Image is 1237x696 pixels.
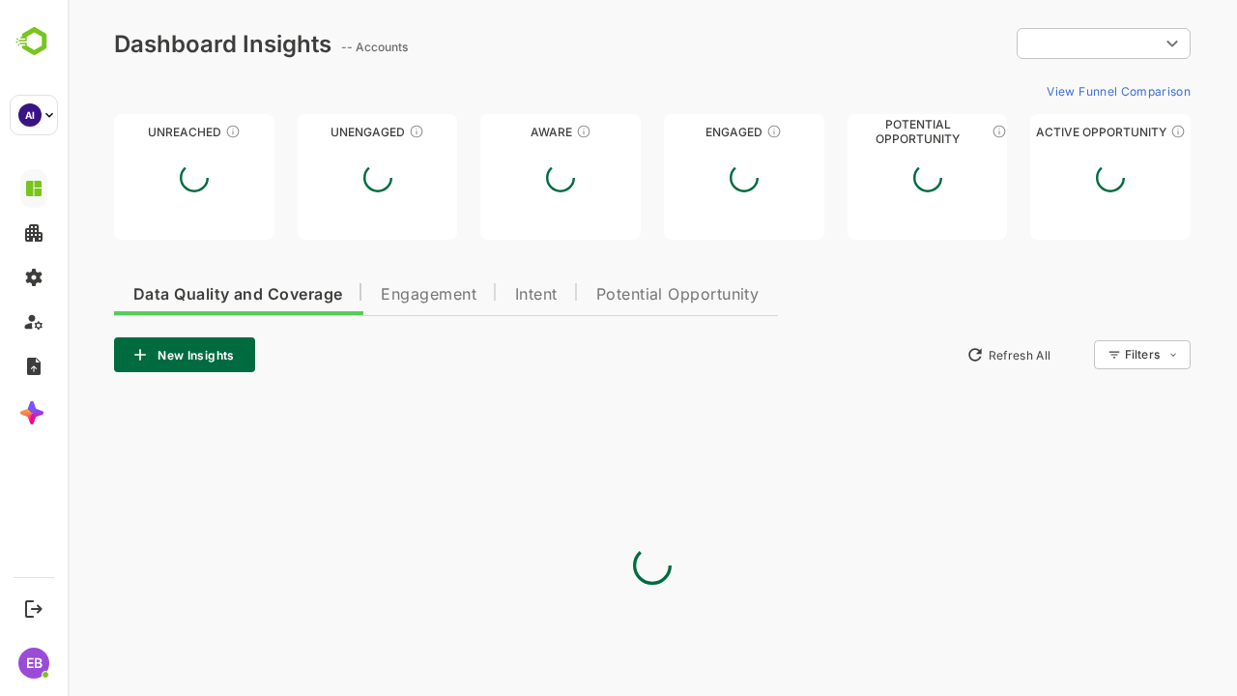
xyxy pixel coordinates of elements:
div: Active Opportunity [963,125,1123,139]
span: Engagement [313,287,409,303]
button: Refresh All [890,339,992,370]
div: EB [18,648,49,679]
button: New Insights [46,337,187,372]
div: Dashboard Insights [46,30,264,58]
ag: -- Accounts [273,40,346,54]
div: Filters [1057,347,1092,362]
div: Filters [1055,337,1123,372]
div: These accounts are MQAs and can be passed on to Inside Sales [924,124,939,139]
div: Unengaged [230,125,390,139]
span: Data Quality and Coverage [66,287,274,303]
div: Potential Opportunity [780,125,940,139]
div: Aware [413,125,573,139]
div: Unreached [46,125,207,139]
span: Potential Opportunity [529,287,692,303]
div: These accounts are warm, further nurturing would qualify them to MQAs [699,124,714,139]
img: BambooboxLogoMark.f1c84d78b4c51b1a7b5f700c9845e183.svg [10,23,59,60]
div: AI [18,103,42,127]
button: View Funnel Comparison [971,75,1123,106]
div: Engaged [596,125,757,139]
div: These accounts have not been engaged with for a defined time period [158,124,173,139]
span: Intent [447,287,490,303]
button: Logout [20,595,46,622]
div: ​ [949,26,1123,61]
div: These accounts have open opportunities which might be at any of the Sales Stages [1103,124,1118,139]
div: These accounts have just entered the buying cycle and need further nurturing [508,124,524,139]
div: These accounts have not shown enough engagement and need nurturing [341,124,357,139]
